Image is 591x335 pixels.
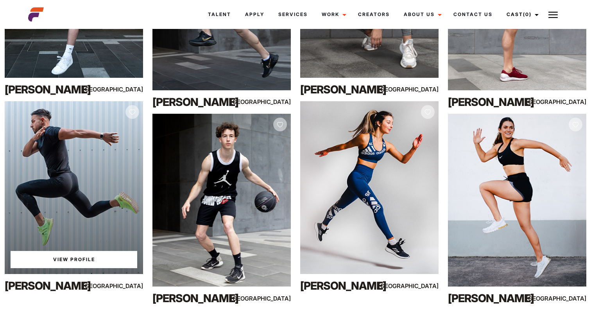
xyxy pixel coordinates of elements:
[249,97,291,107] div: [GEOGRAPHIC_DATA]
[271,4,315,25] a: Services
[28,7,44,22] img: cropped-aefm-brand-fav-22-square.png
[11,251,137,268] a: View Mark A'sProfile
[397,281,439,291] div: [GEOGRAPHIC_DATA]
[545,97,586,107] div: [GEOGRAPHIC_DATA]
[5,278,88,294] div: [PERSON_NAME]
[249,294,291,303] div: [GEOGRAPHIC_DATA]
[152,290,235,306] div: [PERSON_NAME]
[152,94,235,110] div: [PERSON_NAME]
[548,10,558,20] img: Burger icon
[351,4,397,25] a: Creators
[5,82,88,97] div: [PERSON_NAME]
[448,290,531,306] div: [PERSON_NAME]
[201,4,238,25] a: Talent
[397,4,446,25] a: About Us
[300,278,383,294] div: [PERSON_NAME]
[102,84,143,94] div: [GEOGRAPHIC_DATA]
[397,84,439,94] div: [GEOGRAPHIC_DATA]
[523,11,532,17] span: (0)
[102,281,143,291] div: [GEOGRAPHIC_DATA]
[545,294,586,303] div: [GEOGRAPHIC_DATA]
[300,82,383,97] div: [PERSON_NAME]
[238,4,271,25] a: Apply
[448,94,531,110] div: [PERSON_NAME]
[315,4,351,25] a: Work
[500,4,543,25] a: Cast(0)
[446,4,500,25] a: Contact Us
